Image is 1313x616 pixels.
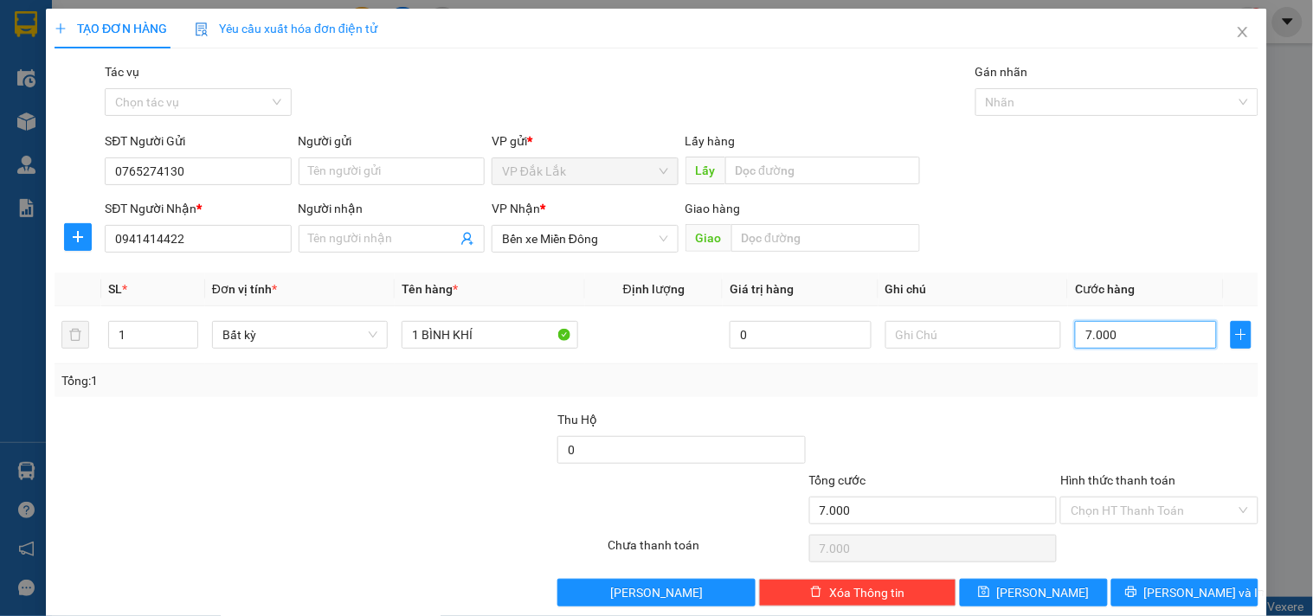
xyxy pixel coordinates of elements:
span: Định lượng [623,282,685,296]
span: Tên hàng [402,282,458,296]
div: Người gửi [299,132,485,151]
span: Lấy [685,157,725,184]
div: Chưa thanh toán [606,536,807,566]
span: Đơn vị tính [212,282,277,296]
span: SL [108,282,122,296]
input: Dọc đường [725,157,920,184]
span: Giao hàng [685,202,741,215]
label: Gán nhãn [975,65,1028,79]
span: Xóa Thông tin [829,583,904,602]
input: VD: Bàn, Ghế [402,321,577,349]
span: Lấy hàng [685,134,736,148]
span: user-add [460,232,474,246]
span: [PERSON_NAME] [997,583,1090,602]
span: delete [810,586,822,600]
span: VP Đắk Lắk [502,158,667,184]
span: Giá trị hàng [730,282,794,296]
span: Bất kỳ [222,322,377,348]
span: close [1236,25,1250,39]
span: [PERSON_NAME] [610,583,703,602]
button: printer[PERSON_NAME] và In [1111,579,1258,606]
button: deleteXóa Thông tin [759,579,956,606]
span: Giao [685,224,731,252]
div: VP gửi [492,132,678,151]
button: Close [1219,9,1267,57]
label: Hình thức thanh toán [1060,473,1175,487]
input: Ghi Chú [885,321,1061,349]
div: Người nhận [299,199,485,218]
span: [PERSON_NAME] và In [1144,583,1265,602]
button: [PERSON_NAME] [557,579,755,606]
button: plus [64,223,92,251]
input: Dọc đường [731,224,920,252]
div: Tổng: 1 [61,371,508,390]
span: plus [65,230,91,244]
img: icon [195,22,209,36]
span: VP Nhận [492,202,540,215]
button: save[PERSON_NAME] [960,579,1107,606]
span: save [978,586,990,600]
span: plus [55,22,67,35]
span: Bến xe Miền Đông [502,226,667,252]
span: Cước hàng [1075,282,1135,296]
div: SĐT Người Gửi [105,132,291,151]
button: delete [61,321,89,349]
span: TẠO ĐƠN HÀNG [55,22,167,35]
span: printer [1125,586,1137,600]
th: Ghi chú [879,273,1068,306]
button: plus [1231,321,1252,349]
span: Thu Hộ [557,413,597,427]
label: Tác vụ [105,65,139,79]
input: 0 [730,321,872,349]
div: SĐT Người Nhận [105,199,291,218]
span: Yêu cầu xuất hóa đơn điện tử [195,22,377,35]
span: Tổng cước [809,473,866,487]
span: plus [1232,328,1251,342]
